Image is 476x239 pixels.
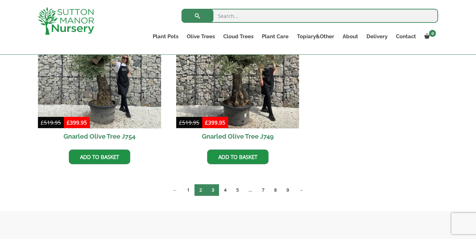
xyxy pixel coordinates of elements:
a: Sale! Gnarled Olive Tree J749 [176,6,299,145]
bdi: 519.95 [41,119,61,126]
nav: Product Pagination [38,184,438,199]
span: Page 2 [194,184,207,196]
bdi: 399.95 [67,119,87,126]
a: Add to basket: “Gnarled Olive Tree J749” [207,150,269,164]
a: Plant Care [258,32,293,41]
img: Gnarled Olive Tree J749 [176,6,299,129]
input: Search... [181,9,438,23]
span: £ [41,119,44,126]
a: Page 9 [282,184,294,196]
bdi: 399.95 [205,119,225,126]
a: → [294,184,308,196]
a: Plant Pots [148,32,183,41]
bdi: 519.95 [179,119,199,126]
a: Sale! Gnarled Olive Tree J754 [38,6,161,145]
a: Page 3 [207,184,219,196]
a: Cloud Trees [219,32,258,41]
a: Page 8 [269,184,282,196]
a: Page 1 [182,184,194,196]
a: ← [168,184,182,196]
span: … [244,184,257,196]
h2: Gnarled Olive Tree J754 [38,128,161,144]
a: Olive Trees [183,32,219,41]
a: Page 5 [231,184,244,196]
a: 0 [420,32,438,41]
h2: Gnarled Olive Tree J749 [176,128,299,144]
span: £ [205,119,208,126]
span: 0 [429,30,436,37]
a: Contact [392,32,420,41]
a: About [338,32,362,41]
span: £ [179,119,182,126]
span: £ [67,119,70,126]
img: Gnarled Olive Tree J754 [38,6,161,129]
a: Delivery [362,32,392,41]
a: Page 4 [219,184,231,196]
a: Topiary&Other [293,32,338,41]
img: logo [38,7,94,35]
a: Page 7 [257,184,269,196]
a: Add to basket: “Gnarled Olive Tree J754” [69,150,130,164]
